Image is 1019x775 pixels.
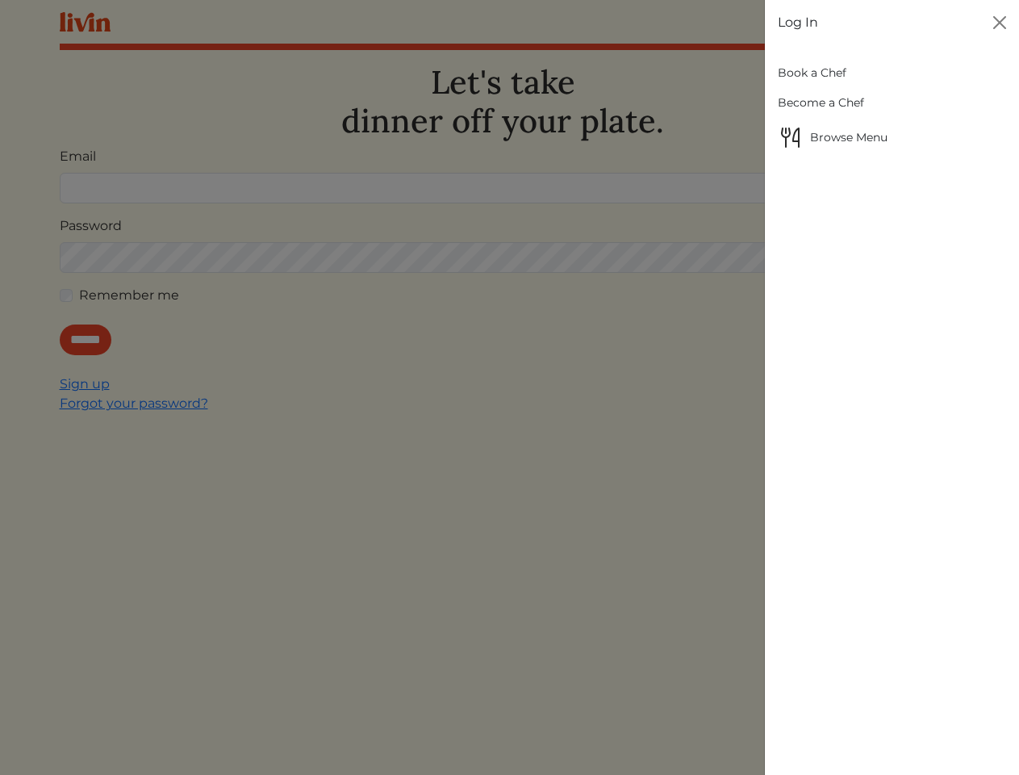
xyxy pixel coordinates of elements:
[778,58,1006,88] a: Book a Chef
[778,13,818,32] a: Log In
[778,118,1006,157] a: Browse MenuBrowse Menu
[778,124,804,150] img: Browse Menu
[778,88,1006,118] a: Become a Chef
[987,10,1013,36] button: Close
[778,124,1006,150] span: Browse Menu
